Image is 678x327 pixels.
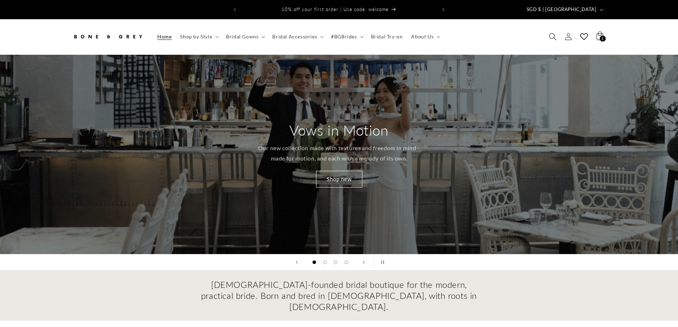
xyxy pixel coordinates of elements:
button: Load slide 4 of 4 [341,257,352,268]
span: SGD $ | [GEOGRAPHIC_DATA] [527,6,596,13]
img: Bone and Grey Bridal [72,29,143,44]
button: Previous announcement [227,3,243,16]
button: SGD $ | [GEOGRAPHIC_DATA] [522,3,606,16]
button: Next slide [356,254,372,270]
h2: Vows in Motion [289,121,388,139]
span: Bridal Gowns [226,33,258,40]
a: Bone and Grey Bridal [69,26,146,47]
summary: Bridal Accessories [268,29,327,44]
a: Home [153,29,176,44]
p: Our new collection made with textures and freedom in mind - made for motion, and each with a melo... [254,143,424,164]
span: About Us [411,33,433,40]
button: Load slide 3 of 4 [330,257,341,268]
span: 10% off your first order | Use code: welcome [282,6,389,12]
button: Next announcement [436,3,451,16]
summary: About Us [407,29,443,44]
a: Shop new [316,171,362,188]
button: Load slide 1 of 4 [309,257,320,268]
span: Bridal Try-on [371,33,403,40]
span: 1 [601,36,604,42]
summary: Search [545,29,561,44]
a: Bridal Try-on [367,29,407,44]
button: Pause slideshow [374,254,389,270]
span: Bridal Accessories [272,33,317,40]
span: Shop by Style [180,33,212,40]
button: Previous slide [289,254,305,270]
span: #BGBrides [331,33,357,40]
summary: Shop by Style [176,29,222,44]
h2: [DEMOGRAPHIC_DATA]-founded bridal boutique for the modern, practical bride. Born and bred in [DEM... [200,279,478,312]
button: Load slide 2 of 4 [320,257,330,268]
summary: #BGBrides [327,29,366,44]
summary: Bridal Gowns [222,29,268,44]
span: Home [157,33,172,40]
